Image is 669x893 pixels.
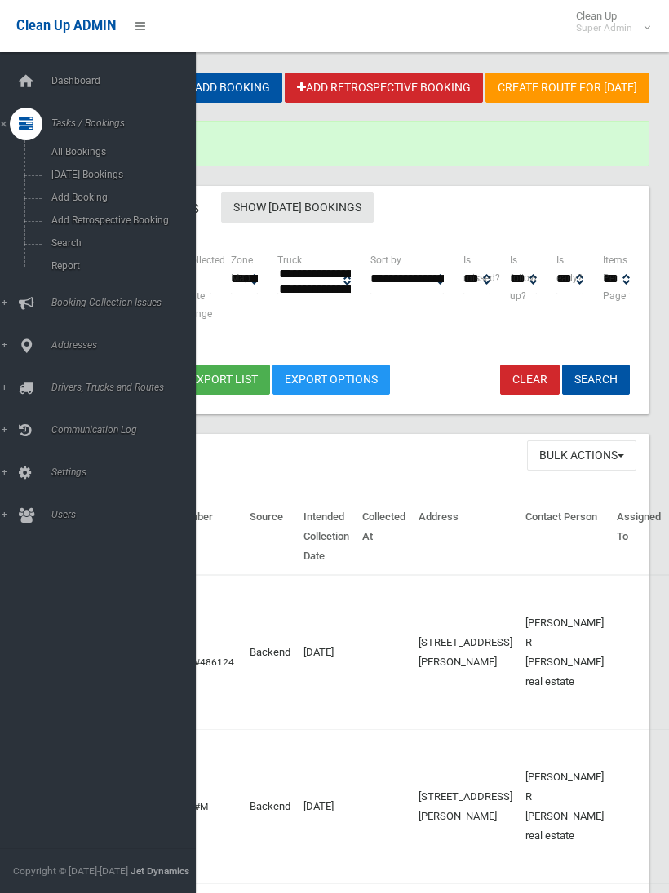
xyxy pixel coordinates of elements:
[576,22,632,34] small: Super Admin
[178,365,270,395] button: Export list
[272,365,390,395] a: Export Options
[297,499,356,575] th: Intended Collection Date
[47,509,196,520] span: Users
[72,121,649,166] div: Saved photos.
[277,251,302,269] label: Truck
[221,192,374,223] a: Show [DATE] Bookings
[610,499,667,575] th: Assigned To
[47,339,196,351] span: Addresses
[13,865,128,877] span: Copyright © [DATE]-[DATE]
[243,729,297,883] td: Backend
[297,575,356,730] td: [DATE]
[47,382,196,393] span: Drivers, Trucks and Routes
[562,365,630,395] button: Search
[419,790,512,822] a: [STREET_ADDRESS][PERSON_NAME]
[47,75,196,86] span: Dashboard
[356,499,412,575] th: Collected At
[47,466,196,478] span: Settings
[194,656,234,668] a: #486124
[47,237,182,249] span: Search
[285,73,483,103] a: Add Retrospective Booking
[47,169,182,180] span: [DATE] Bookings
[568,10,649,34] span: Clean Up
[243,499,297,575] th: Source
[47,424,196,435] span: Communication Log
[47,260,182,272] span: Report
[519,575,610,730] td: [PERSON_NAME] R [PERSON_NAME] real estate
[297,729,356,883] td: [DATE]
[47,214,182,226] span: Add Retrospective Booking
[519,499,610,575] th: Contact Person
[47,146,182,157] span: All Bookings
[485,73,649,103] a: Create route for [DATE]
[47,192,182,203] span: Add Booking
[419,636,512,668] a: [STREET_ADDRESS][PERSON_NAME]
[527,440,636,471] button: Bulk Actions
[412,499,519,575] th: Address
[174,73,282,103] a: Add Booking
[16,18,116,33] span: Clean Up ADMIN
[131,865,189,877] strong: Jet Dynamics
[519,729,610,883] td: [PERSON_NAME] R [PERSON_NAME] real estate
[500,365,560,395] a: Clear
[47,117,196,129] span: Tasks / Bookings
[47,297,196,308] span: Booking Collection Issues
[243,575,297,730] td: Backend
